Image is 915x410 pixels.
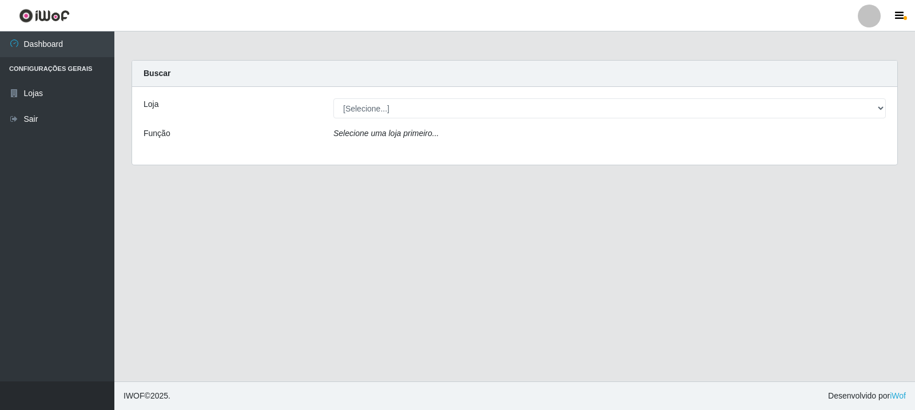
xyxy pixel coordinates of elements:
[19,9,70,23] img: CoreUI Logo
[144,98,158,110] label: Loja
[144,128,170,140] label: Função
[124,390,170,402] span: © 2025 .
[124,391,145,400] span: IWOF
[890,391,906,400] a: iWof
[828,390,906,402] span: Desenvolvido por
[144,69,170,78] strong: Buscar
[333,129,439,138] i: Selecione uma loja primeiro...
